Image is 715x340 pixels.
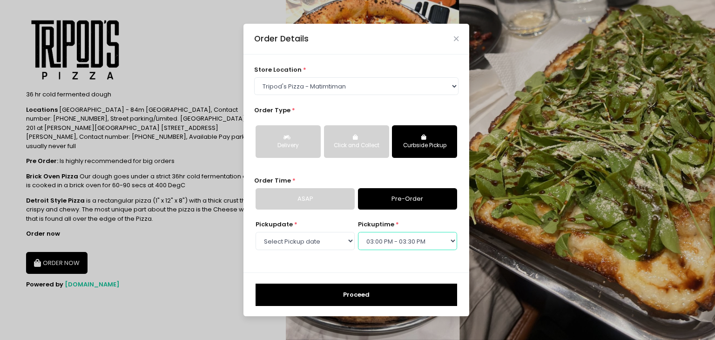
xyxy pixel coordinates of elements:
span: Order Time [254,176,291,185]
div: Order Details [254,33,309,45]
button: Proceed [256,284,457,306]
div: Delivery [262,142,314,150]
a: Pre-Order [358,188,457,210]
button: Click and Collect [324,125,389,158]
div: Click and Collect [331,142,383,150]
span: store location [254,65,302,74]
button: Close [454,36,459,41]
button: Curbside Pickup [392,125,457,158]
span: Pickup date [256,220,293,229]
span: Order Type [254,106,290,115]
a: ASAP [256,188,355,210]
button: Delivery [256,125,321,158]
span: pickup time [358,220,394,229]
div: Curbside Pickup [398,142,451,150]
